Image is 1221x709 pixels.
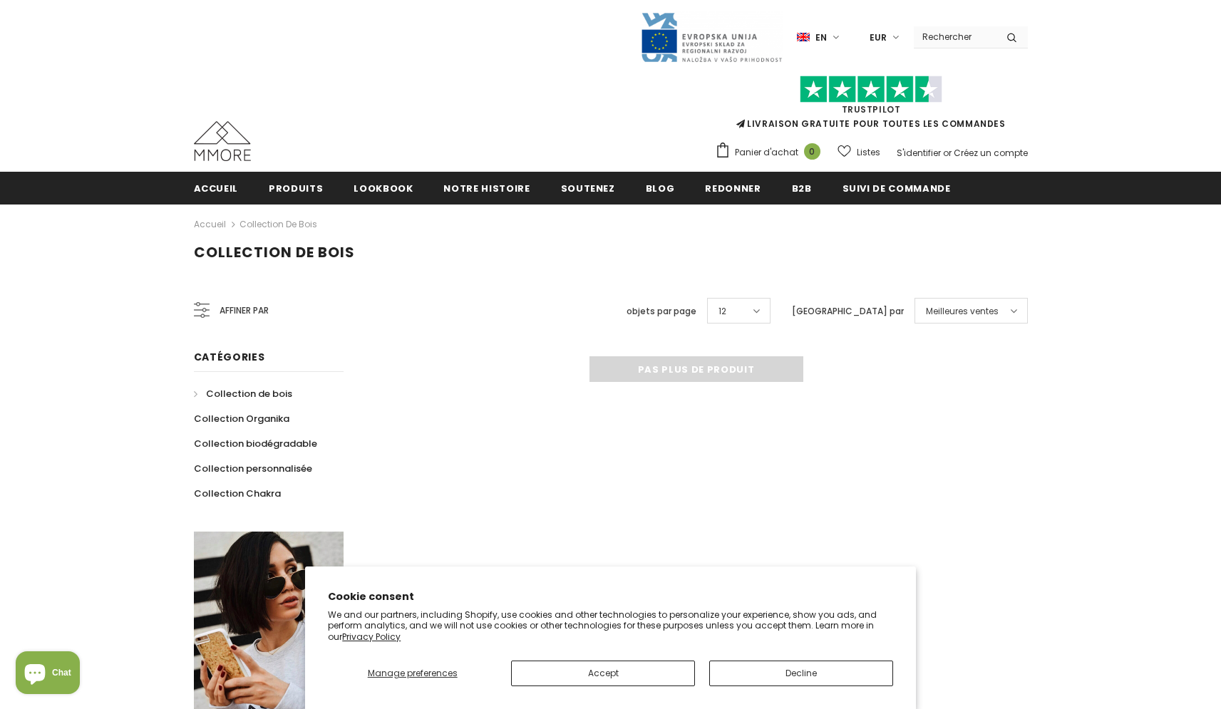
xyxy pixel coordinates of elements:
[354,172,413,204] a: Lookbook
[705,182,761,195] span: Redonner
[194,381,292,406] a: Collection de bois
[715,82,1028,130] span: LIVRAISON GRATUITE POUR TOUTES LES COMMANDES
[843,182,951,195] span: Suivi de commande
[815,31,827,45] span: en
[843,172,951,204] a: Suivi de commande
[627,304,696,319] label: objets par page
[194,412,289,425] span: Collection Organika
[328,661,497,686] button: Manage preferences
[926,304,999,319] span: Meilleures ventes
[194,406,289,431] a: Collection Organika
[943,147,952,159] span: or
[194,350,265,364] span: Catégories
[206,387,292,400] span: Collection de bois
[718,304,726,319] span: 12
[269,182,323,195] span: Produits
[857,145,880,160] span: Listes
[640,31,783,43] a: Javni Razpis
[194,216,226,233] a: Accueil
[640,11,783,63] img: Javni Razpis
[194,431,317,456] a: Collection biodégradable
[914,26,996,47] input: Search Site
[792,172,812,204] a: B2B
[11,651,84,698] inbox-online-store-chat: Shopify online store chat
[194,182,239,195] span: Accueil
[646,172,675,204] a: Blog
[443,182,530,195] span: Notre histoire
[194,437,317,450] span: Collection biodégradable
[800,76,942,103] img: Faites confiance aux étoiles pilotes
[715,142,828,163] a: Panier d'achat 0
[194,462,312,475] span: Collection personnalisée
[511,661,695,686] button: Accept
[443,172,530,204] a: Notre histoire
[897,147,941,159] a: S'identifier
[328,609,893,643] p: We and our partners, including Shopify, use cookies and other technologies to personalize your ex...
[561,172,615,204] a: soutenez
[194,242,355,262] span: Collection de bois
[269,172,323,204] a: Produits
[354,182,413,195] span: Lookbook
[646,182,675,195] span: Blog
[368,667,458,679] span: Manage preferences
[220,303,269,319] span: Affiner par
[842,103,901,115] a: TrustPilot
[342,631,401,643] a: Privacy Policy
[194,456,312,481] a: Collection personnalisée
[797,31,810,43] img: i-lang-1.png
[954,147,1028,159] a: Créez un compte
[735,145,798,160] span: Panier d'achat
[792,182,812,195] span: B2B
[870,31,887,45] span: EUR
[792,304,904,319] label: [GEOGRAPHIC_DATA] par
[239,218,317,230] a: Collection de bois
[705,172,761,204] a: Redonner
[838,140,880,165] a: Listes
[561,182,615,195] span: soutenez
[804,143,820,160] span: 0
[328,589,893,604] h2: Cookie consent
[194,172,239,204] a: Accueil
[709,661,893,686] button: Decline
[194,481,281,506] a: Collection Chakra
[194,121,251,161] img: Cas MMORE
[194,487,281,500] span: Collection Chakra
